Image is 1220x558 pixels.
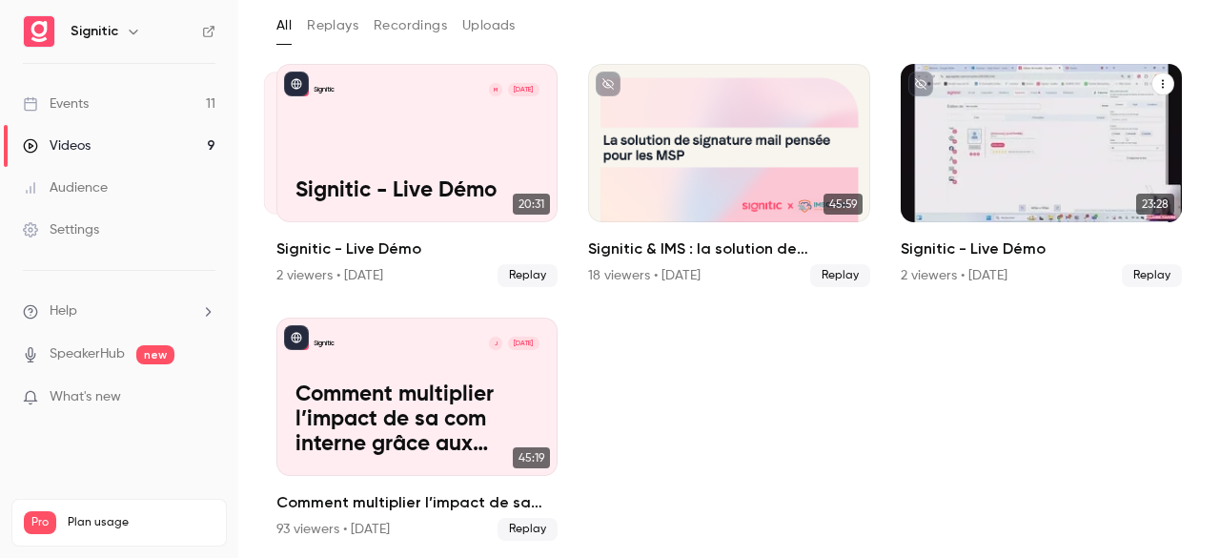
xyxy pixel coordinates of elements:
li: Comment multiplier l’impact de sa com interne grâce aux signatures mail. [276,318,558,541]
a: 23:28Signitic - Live Démo2 viewers • [DATE]Replay [901,64,1182,287]
div: 18 viewers • [DATE] [588,266,701,285]
button: published [284,325,309,350]
h2: Comment multiplier l’impact de sa com interne grâce aux signatures mail. [276,491,558,514]
div: 93 viewers • [DATE] [276,520,390,539]
div: M [488,82,504,98]
span: [DATE] [508,337,539,351]
p: Comment multiplier l’impact de sa com interne grâce aux signatures mail. [295,382,539,458]
span: Replay [498,264,558,287]
li: Signitic - Live Démo [276,64,558,287]
button: All [276,10,292,41]
span: What's new [50,387,121,407]
button: Replays [307,10,358,41]
button: Recordings [374,10,447,41]
div: Settings [23,220,99,239]
div: Events [23,94,89,114]
li: Signitic - Live Démo [901,64,1182,287]
div: J [488,336,504,352]
li: help-dropdown-opener [23,301,215,321]
span: Help [50,301,77,321]
img: Signitic [24,16,54,47]
span: 20:31 [513,194,550,215]
span: Replay [810,264,870,287]
span: Plan usage [68,515,214,530]
span: Pro [24,511,56,534]
div: Audience [23,178,108,197]
h6: Signitic [71,22,118,41]
span: new [136,345,174,364]
h2: Signitic & IMS : la solution de signature mail pensée pour les MSP [588,238,869,260]
a: Signitic - Live DémoSigniticM[DATE]Signitic - Live Démo20:31Signitic - Live DémoSigniticM[DATE]Si... [276,64,558,287]
a: 45:59Signitic & IMS : la solution de signature mail pensée pour les MSP18 viewers • [DATE]Replay [588,64,869,287]
h2: Signitic - Live Démo [276,238,558,260]
span: 45:19 [513,447,550,468]
li: Signitic & IMS : la solution de signature mail pensée pour les MSP [588,64,869,287]
p: Signitic [314,339,335,348]
span: 23:28 [1136,194,1174,215]
ul: Videos [276,64,1182,541]
div: 2 viewers • [DATE] [276,266,383,285]
p: Signitic [314,85,335,94]
div: Videos [23,136,91,155]
button: published [284,72,309,96]
p: Signitic - Live Démo [295,178,539,203]
h2: Signitic - Live Démo [901,238,1182,260]
button: unpublished [908,72,933,96]
span: Replay [1122,264,1182,287]
div: 2 viewers • [DATE] [901,266,1007,285]
a: Comment multiplier l’impact de sa com interne grâce aux signatures mail.SigniticJ[DATE]Comment mu... [276,318,558,541]
button: unpublished [596,72,620,96]
span: 45:59 [823,194,863,215]
a: SpeakerHub [50,344,125,364]
span: Replay [498,518,558,541]
span: [DATE] [508,83,539,97]
button: Uploads [462,10,516,41]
